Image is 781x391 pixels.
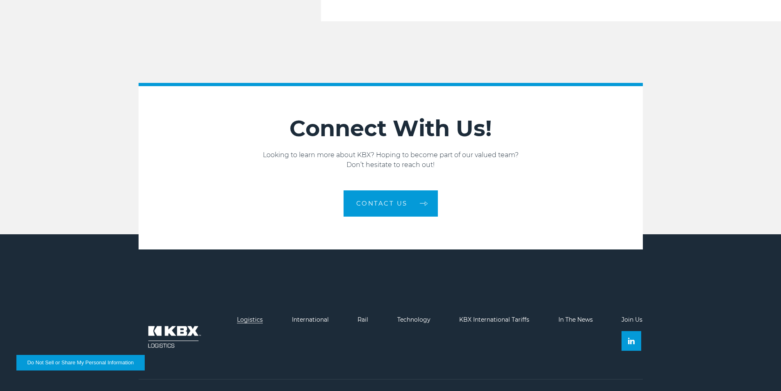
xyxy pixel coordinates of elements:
[16,355,145,370] button: Do Not Sell or Share My Personal Information
[356,200,408,206] span: Contact us
[139,316,208,357] img: kbx logo
[292,316,329,323] a: International
[139,150,643,170] p: Looking to learn more about KBX? Hoping to become part of our valued team? Don’t hesitate to reac...
[237,316,263,323] a: Logistics
[628,338,635,344] img: Linkedin
[558,316,593,323] a: In The News
[459,316,529,323] a: KBX International Tariffs
[397,316,430,323] a: Technology
[139,115,643,142] h2: Connect With Us!
[344,190,438,217] a: Contact us arrow arrow
[357,316,368,323] a: Rail
[622,316,642,323] a: Join Us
